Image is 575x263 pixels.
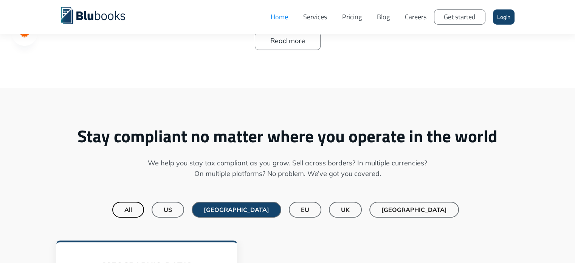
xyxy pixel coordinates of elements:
[341,206,350,213] div: UK
[164,206,172,213] div: US
[335,6,369,28] a: Pricing
[434,9,485,25] a: Get started
[296,6,335,28] a: Services
[255,32,321,50] a: Read more
[61,6,136,24] a: home
[124,206,132,213] div: All
[381,206,447,213] div: [GEOGRAPHIC_DATA]
[397,6,434,28] a: Careers
[493,9,515,25] a: Login
[61,126,515,146] h2: Stay compliant no matter where you operate in the world
[204,206,269,213] div: [GEOGRAPHIC_DATA]
[301,206,309,213] div: EU
[194,168,381,179] span: On multiple platforms? No problem. We’ve got you covered.
[61,158,515,179] p: We help you stay tax compliant as you grow. Sell across borders? In multiple currencies?
[263,6,296,28] a: Home
[369,6,397,28] a: Blog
